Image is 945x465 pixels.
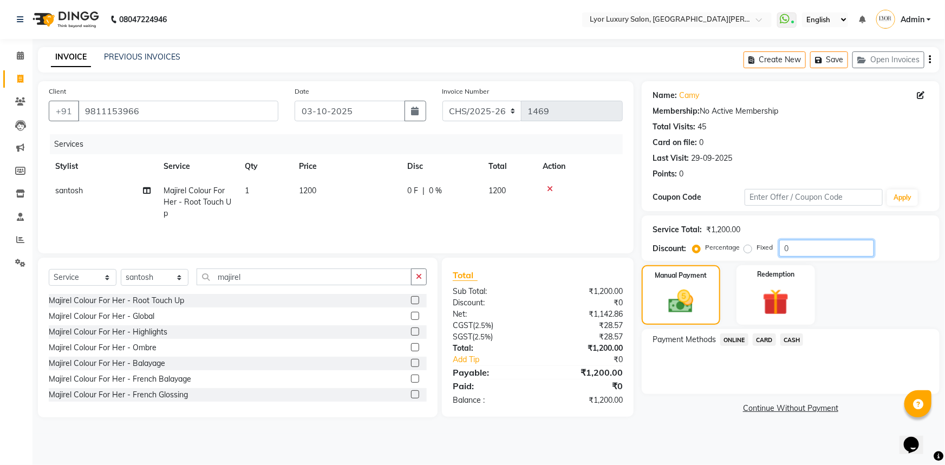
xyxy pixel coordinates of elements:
div: Services [50,134,631,154]
span: 1 [245,186,249,195]
span: 0 F [407,185,418,197]
th: Total [482,154,536,179]
div: ( ) [445,331,538,343]
a: Continue Without Payment [644,403,937,414]
th: Disc [401,154,482,179]
div: ₹28.57 [538,320,631,331]
a: Camy [679,90,699,101]
span: santosh [55,186,83,195]
div: ₹0 [553,354,631,365]
div: Majirel Colour For Her - French Glossing [49,389,188,401]
div: Membership: [653,106,700,117]
b: 08047224946 [119,4,167,35]
span: 1200 [488,186,506,195]
div: ₹28.57 [538,331,631,343]
div: ₹1,200.00 [538,343,631,354]
div: Total: [445,343,538,354]
span: CASH [780,333,804,346]
a: INVOICE [51,48,91,67]
img: _gift.svg [754,286,797,318]
div: ₹1,142.86 [538,309,631,320]
input: Search or Scan [197,268,412,285]
span: 2.5% [474,332,491,341]
div: Coupon Code [653,192,745,203]
div: Last Visit: [653,153,689,164]
div: ( ) [445,320,538,331]
label: Redemption [757,270,794,279]
span: Admin [901,14,924,25]
button: Save [810,51,848,68]
button: Create New [744,51,806,68]
th: Price [292,154,401,179]
img: _cash.svg [661,287,702,316]
span: CARD [753,333,776,346]
span: 1200 [299,186,316,195]
th: Qty [238,154,292,179]
div: ₹1,200.00 [538,395,631,406]
div: Card on file: [653,137,697,148]
th: Stylist [49,154,157,179]
span: | [422,185,425,197]
div: Majirel Colour For Her - Highlights [49,326,167,338]
span: Majirel Colour For Her - Root Touch Up [164,186,231,218]
div: Service Total: [653,224,702,235]
label: Fixed [757,243,773,252]
div: ₹1,200.00 [538,366,631,379]
div: 29-09-2025 [691,153,732,164]
span: Total [453,270,478,281]
div: Net: [445,309,538,320]
div: 0 [699,137,703,148]
span: 2.5% [475,321,491,330]
div: Majirel Colour For Her - Global [49,311,154,322]
a: Add Tip [445,354,553,365]
div: Points: [653,168,677,180]
div: Total Visits: [653,121,695,133]
div: Paid: [445,379,538,392]
img: logo [28,4,102,35]
div: Majirel Colour For Her - Ombre [49,342,157,353]
button: Open Invoices [852,51,924,68]
div: Discount: [653,243,686,254]
div: ₹1,200.00 [538,286,631,297]
div: 45 [698,121,706,133]
a: PREVIOUS INVOICES [104,52,180,62]
th: Action [536,154,623,179]
img: Admin [876,10,895,29]
div: Majirel Colour For Her - Balayage [49,358,165,369]
iframe: chat widget [900,422,934,454]
label: Invoice Number [442,87,490,96]
span: CGST [453,320,473,330]
div: Majirel Colour For Her - Root Touch Up [49,295,184,306]
label: Date [295,87,309,96]
div: No Active Membership [653,106,929,117]
div: Sub Total: [445,286,538,297]
div: Balance : [445,395,538,406]
span: ONLINE [720,333,748,346]
label: Manual Payment [655,271,707,280]
input: Enter Offer / Coupon Code [745,189,883,206]
div: 0 [679,168,683,180]
div: Majirel Colour For Her - French Balayage [49,374,191,385]
span: SGST [453,332,472,342]
input: Search by Name/Mobile/Email/Code [78,101,278,121]
span: Payment Methods [653,334,716,345]
span: 0 % [429,185,442,197]
button: Apply [887,189,918,206]
div: Discount: [445,297,538,309]
button: +91 [49,101,79,121]
div: Name: [653,90,677,101]
div: ₹1,200.00 [706,224,740,235]
th: Service [157,154,238,179]
div: ₹0 [538,297,631,309]
label: Client [49,87,66,96]
div: Payable: [445,366,538,379]
div: ₹0 [538,379,631,392]
label: Percentage [705,243,740,252]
